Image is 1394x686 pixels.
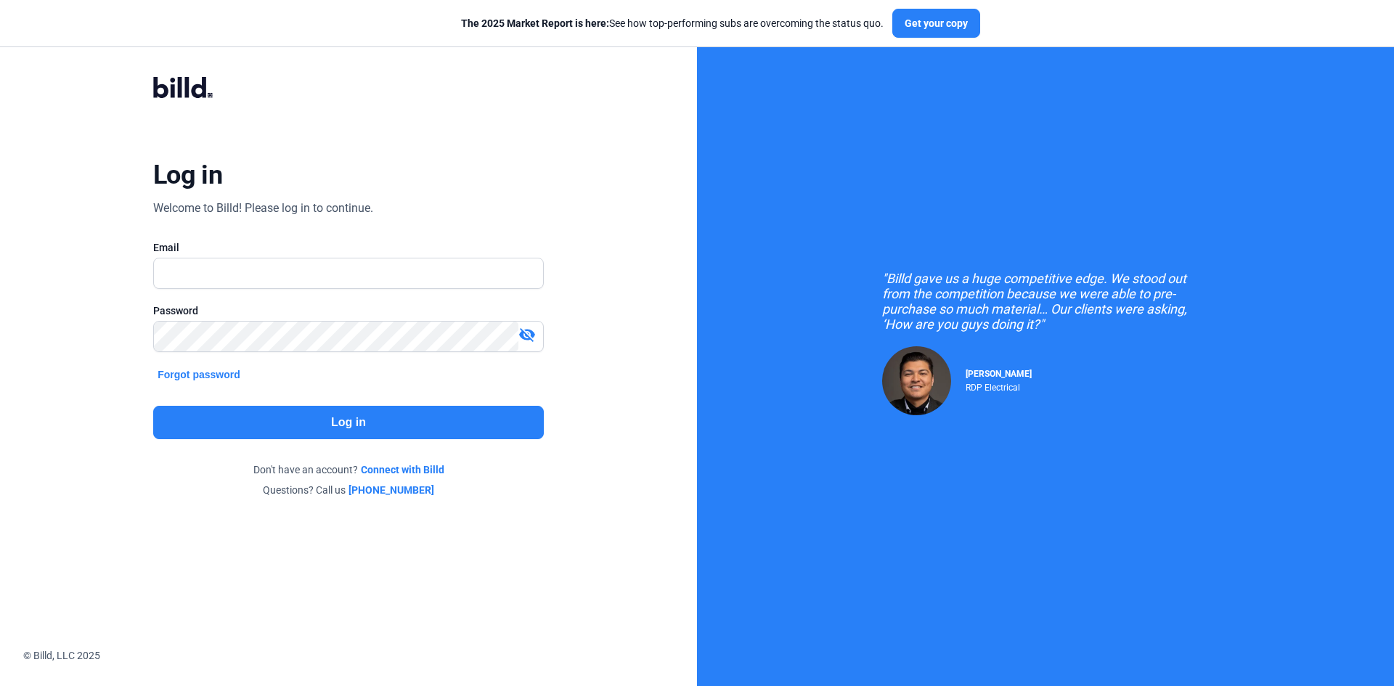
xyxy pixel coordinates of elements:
span: The 2025 Market Report is here: [461,17,609,29]
mat-icon: visibility_off [518,326,536,343]
button: Get your copy [892,9,980,38]
div: See how top-performing subs are overcoming the status quo. [461,16,884,30]
div: Don't have an account? [153,462,544,477]
img: Raul Pacheco [882,346,951,415]
button: Forgot password [153,367,245,383]
div: Questions? Call us [153,483,544,497]
button: Log in [153,406,544,439]
div: Welcome to Billd! Please log in to continue. [153,200,373,217]
div: Email [153,240,544,255]
div: Password [153,303,544,318]
div: RDP Electrical [966,379,1032,393]
span: [PERSON_NAME] [966,369,1032,379]
div: Log in [153,159,222,191]
div: "Billd gave us a huge competitive edge. We stood out from the competition because we were able to... [882,271,1209,332]
a: Connect with Billd [361,462,444,477]
a: [PHONE_NUMBER] [348,483,434,497]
